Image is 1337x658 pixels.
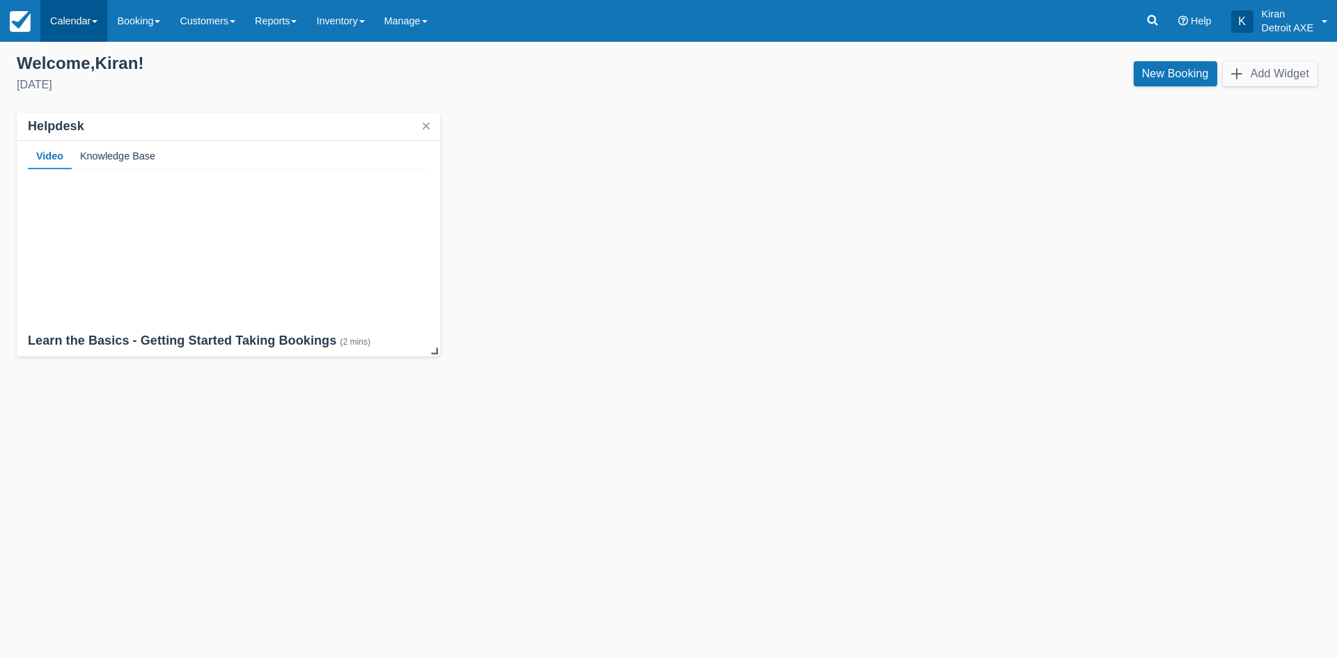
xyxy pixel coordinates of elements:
div: [DATE] [17,77,657,93]
i: Help [1178,16,1188,26]
div: K [1231,10,1253,33]
img: checkfront-main-nav-mini-logo.png [10,11,31,32]
div: Video [28,141,72,170]
a: New Booking [1134,61,1217,86]
div: (2 mins) [340,337,370,347]
div: Learn the Basics - Getting Started Taking Bookings [28,333,429,350]
button: Add Widget [1223,61,1318,86]
p: Detroit AXE [1262,21,1313,35]
div: Welcome , Kiran ! [17,53,657,74]
div: Knowledge Base [72,141,164,170]
div: Helpdesk [28,118,84,134]
p: Kiran [1262,7,1313,21]
span: Help [1191,15,1212,26]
